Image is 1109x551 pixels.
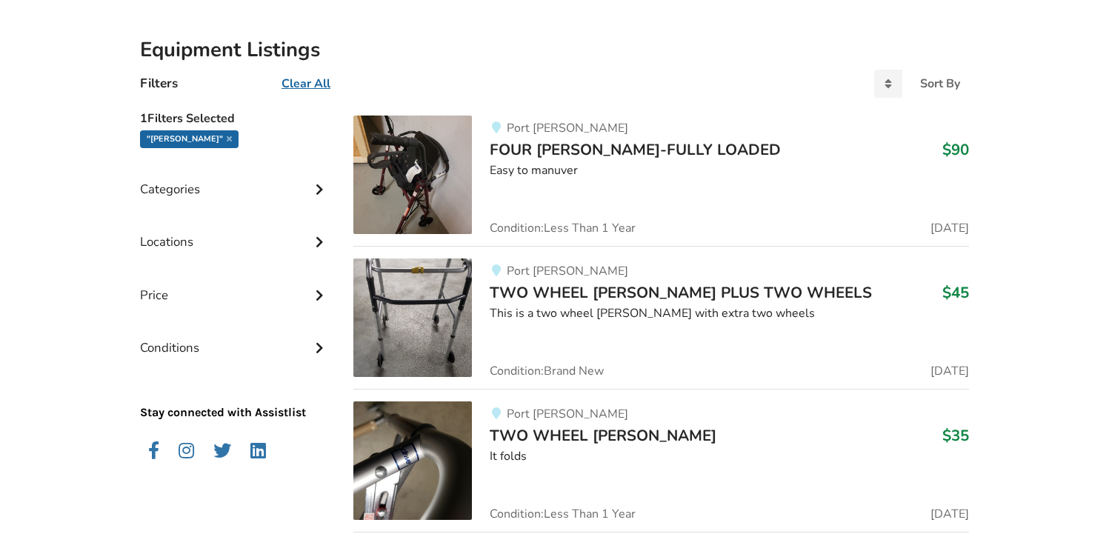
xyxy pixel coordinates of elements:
h4: Filters [140,75,178,92]
span: [DATE] [930,508,969,520]
h5: 1 Filters Selected [140,104,330,130]
p: Stay connected with Assistlist [140,363,330,421]
div: It folds [490,448,969,465]
h3: $45 [942,283,969,302]
div: Sort By [920,78,960,90]
img: mobility-two wheel walker plus two wheels [353,258,472,377]
span: TWO WHEEL [PERSON_NAME] PLUS TWO WHEELS [490,282,872,303]
span: TWO WHEEL [PERSON_NAME] [490,425,716,446]
h3: $35 [942,426,969,445]
img: mobility-two wheel walker [353,401,472,520]
span: Port [PERSON_NAME] [507,263,628,279]
h3: $90 [942,140,969,159]
div: Conditions [140,310,330,363]
a: mobility-four whell walker-fully loadedPort [PERSON_NAME]FOUR [PERSON_NAME]-FULLY LOADED$90Easy t... [353,116,969,246]
div: Locations [140,204,330,257]
div: This is a two wheel [PERSON_NAME] with extra two wheels [490,305,969,322]
span: [DATE] [930,365,969,377]
img: mobility-four whell walker-fully loaded [353,116,472,234]
a: mobility-two wheel walker plus two wheelsPort [PERSON_NAME]TWO WHEEL [PERSON_NAME] PLUS TWO WHEEL... [353,246,969,389]
u: Clear All [282,76,330,92]
span: FOUR [PERSON_NAME]-FULLY LOADED [490,139,781,160]
span: Port [PERSON_NAME] [507,120,628,136]
div: Easy to manuver [490,162,969,179]
div: Categories [140,152,330,204]
span: [DATE] [930,222,969,234]
span: Port [PERSON_NAME] [507,406,628,422]
span: Condition: Brand New [490,365,604,377]
a: mobility-two wheel walker Port [PERSON_NAME]TWO WHEEL [PERSON_NAME]$35It foldsCondition:Less Than... [353,389,969,532]
div: "[PERSON_NAME]" [140,130,239,148]
span: Condition: Less Than 1 Year [490,508,636,520]
div: Price [140,258,330,310]
span: Condition: Less Than 1 Year [490,222,636,234]
h2: Equipment Listings [140,37,969,63]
